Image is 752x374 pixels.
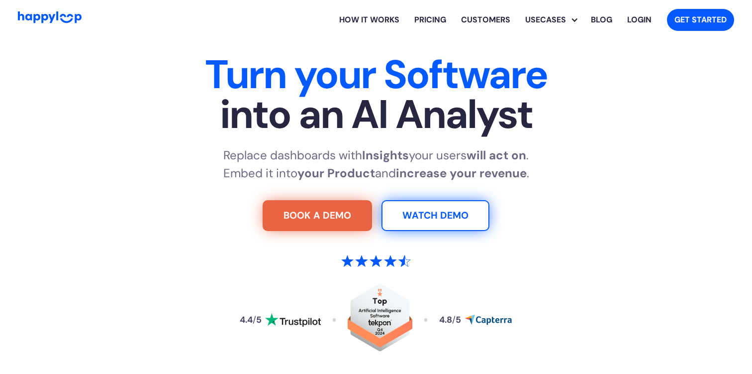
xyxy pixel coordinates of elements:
[240,313,320,327] a: Read reviews about HappyLoop on Trustpilot
[407,4,454,36] a: View HappyLoop pricing plans
[667,9,734,31] a: Get started with HappyLoop
[66,55,686,134] h1: Turn your Software
[297,165,375,181] strong: your Product
[253,314,256,325] span: /
[583,4,620,36] a: Visit the HappyLoop blog for insights
[240,316,262,325] div: 4.4 5
[518,4,583,36] div: Explore HappyLoop use cases
[439,316,461,325] div: 4.8 5
[263,200,372,231] a: Try For Free
[452,314,456,325] span: /
[467,147,526,163] strong: will act on
[620,4,659,36] a: Log in to your HappyLoop account
[223,146,529,182] p: Replace dashboards with your users . Embed it into and .
[396,165,527,181] strong: increase your revenue
[18,11,82,23] img: HappyLoop Logo
[66,95,686,134] span: into an AI Analyst
[454,4,518,36] a: Learn how HappyLoop works
[439,314,512,325] a: Read reviews about HappyLoop on Capterra
[348,284,412,356] a: Read reviews about HappyLoop on Tekpon
[525,4,583,36] div: Usecases
[381,200,489,231] a: Watch Demo
[18,11,82,28] a: Go to Home Page
[518,14,573,26] div: Usecases
[332,4,407,36] a: Learn how HappyLoop works
[362,147,409,163] strong: Insights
